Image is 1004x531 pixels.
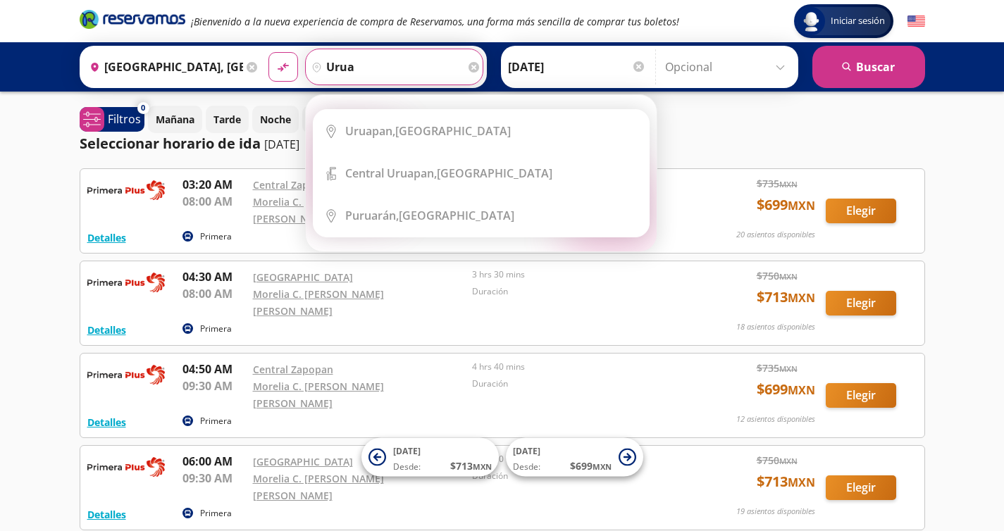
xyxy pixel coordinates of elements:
span: [DATE] [393,445,421,457]
p: Duración [472,377,685,390]
img: RESERVAMOS [87,268,165,296]
a: Central Zapopan [253,178,333,192]
img: RESERVAMOS [87,453,165,481]
small: MXN [779,179,798,189]
button: Detalles [87,415,126,430]
i: Brand Logo [80,8,185,30]
p: 04:50 AM [182,361,246,377]
span: $ 735 [757,176,798,191]
span: $ 750 [757,453,798,468]
small: MXN [473,461,492,472]
span: Iniciar sesión [825,14,891,28]
button: 0Filtros [80,107,144,132]
input: Buscar Destino [306,49,465,85]
span: $ 699 [757,379,815,400]
p: Primera [200,507,232,520]
a: Morelia C. [PERSON_NAME] [PERSON_NAME] [253,287,384,318]
p: 3 hrs 30 mins [472,268,685,281]
button: Elegir [826,383,896,408]
a: Central Zapopan [253,363,333,376]
p: 03:20 AM [182,176,246,193]
span: $ 713 [450,458,492,473]
p: 08:00 AM [182,285,246,302]
b: Puruarán, [345,208,399,223]
small: MXN [779,456,798,466]
span: $ 713 [757,287,815,308]
a: Morelia C. [PERSON_NAME] [PERSON_NAME] [253,380,384,410]
span: 0 [141,102,145,114]
input: Elegir Fecha [508,49,646,85]
span: [DATE] [513,445,540,457]
p: Tarde [213,112,241,127]
button: Detalles [87,230,126,245]
span: Desde: [393,461,421,473]
p: 4 hrs 40 mins [472,361,685,373]
em: ¡Bienvenido a la nueva experiencia de compra de Reservamos, una forma más sencilla de comprar tus... [191,15,679,28]
a: Morelia C. [PERSON_NAME] [PERSON_NAME] [253,195,384,225]
a: Brand Logo [80,8,185,34]
p: Seleccionar horario de ida [80,133,261,154]
div: [GEOGRAPHIC_DATA] [345,208,514,223]
a: [GEOGRAPHIC_DATA] [253,455,353,468]
p: 18 asientos disponibles [736,321,815,333]
a: [GEOGRAPHIC_DATA] [253,270,353,284]
span: $ 750 [757,268,798,283]
span: $ 713 [757,471,815,492]
p: 09:30 AM [182,470,246,487]
p: 09:30 AM [182,377,246,394]
p: Primera [200,230,232,243]
button: [DATE]Desde:$713MXN [361,438,499,477]
div: [GEOGRAPHIC_DATA] [345,165,552,181]
button: Detalles [87,323,126,337]
span: Desde: [513,461,540,473]
small: MXN [788,382,815,398]
span: $ 735 [757,361,798,375]
input: Buscar Origen [84,49,243,85]
button: [DATE]Desde:$699MXN [506,438,643,477]
input: Opcional [665,49,791,85]
div: [GEOGRAPHIC_DATA] [345,123,511,139]
a: Morelia C. [PERSON_NAME] [PERSON_NAME] [253,472,384,502]
p: 08:00 AM [182,193,246,210]
small: MXN [779,363,798,374]
p: Duración [472,285,685,298]
span: $ 699 [757,194,815,215]
small: MXN [779,271,798,282]
small: MXN [788,290,815,306]
button: Tarde [206,106,249,133]
p: Primera [200,415,232,427]
b: Uruapan, [345,123,395,139]
button: Elegir [826,291,896,316]
button: Elegir [826,199,896,223]
button: Noche [252,106,299,133]
button: Elegir [826,475,896,500]
button: English [907,13,925,30]
p: 20 asientos disponibles [736,229,815,241]
p: 04:30 AM [182,268,246,285]
small: MXN [788,198,815,213]
button: Madrugada [302,106,373,133]
small: MXN [788,475,815,490]
p: Noche [260,112,291,127]
p: Filtros [108,111,141,127]
span: $ 699 [570,458,612,473]
button: Mañana [148,106,202,133]
img: RESERVAMOS [87,176,165,204]
small: MXN [593,461,612,472]
p: [DATE] [264,136,299,153]
img: RESERVAMOS [87,361,165,389]
p: Mañana [156,112,194,127]
p: Primera [200,323,232,335]
p: 06:00 AM [182,453,246,470]
p: 12 asientos disponibles [736,413,815,425]
button: Buscar [812,46,925,88]
p: 19 asientos disponibles [736,506,815,518]
b: Central Uruapan, [345,165,437,181]
button: Detalles [87,507,126,522]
